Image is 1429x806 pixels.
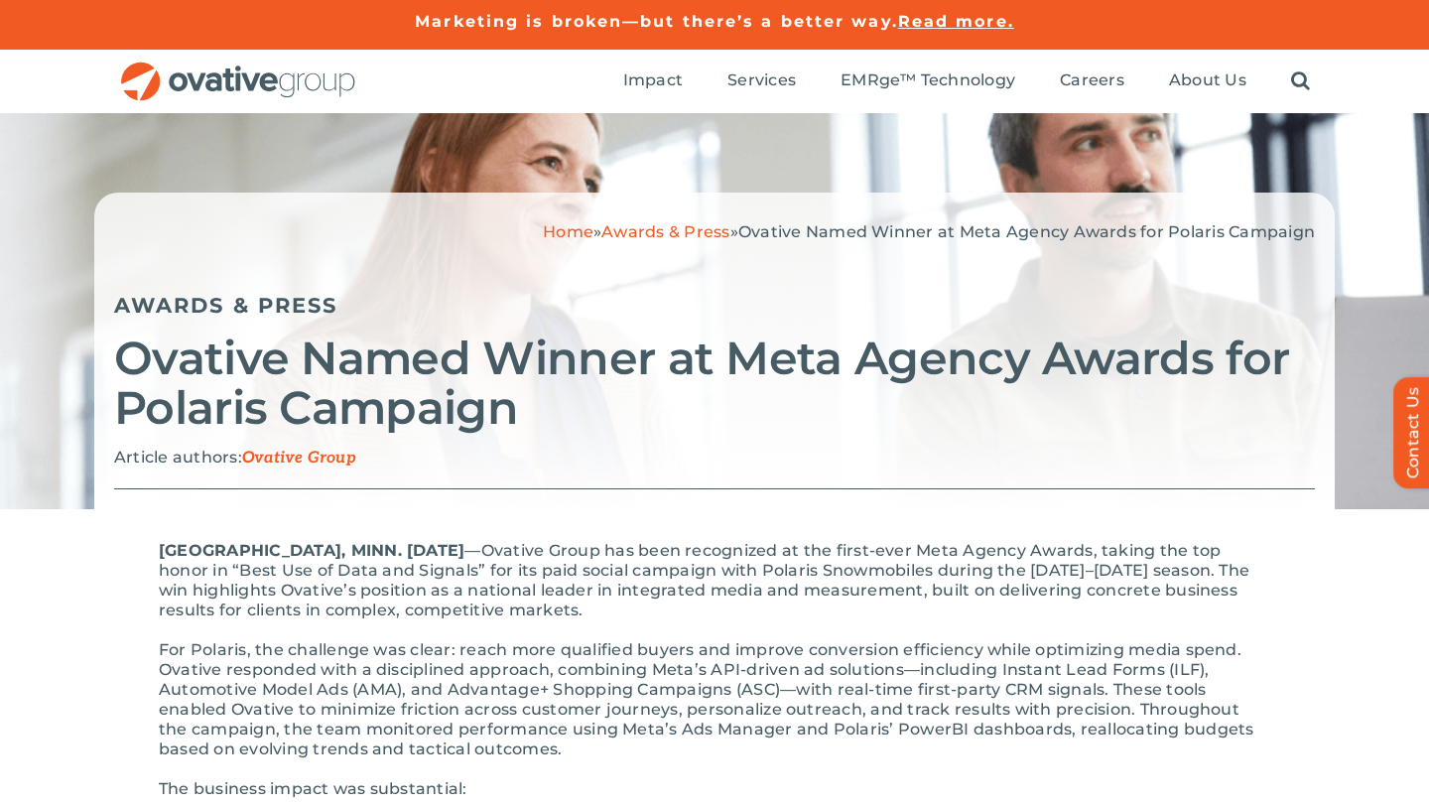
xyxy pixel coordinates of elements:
a: EMRge™ Technology [841,70,1015,92]
a: Home [543,222,593,241]
span: About Us [1169,70,1246,90]
span: Ovative Group [242,449,356,468]
a: Read more. [898,12,1014,31]
span: » » [543,222,1315,241]
h2: Ovative Named Winner at Meta Agency Awards for Polaris Campaign [114,334,1315,433]
span: — [464,541,480,560]
a: Services [727,70,796,92]
p: The business impact was substantial: [159,779,1270,799]
span: Impact [623,70,683,90]
a: Impact [623,70,683,92]
a: About Us [1169,70,1246,92]
a: Search [1291,70,1310,92]
a: Awards & Press [114,293,337,318]
span: Ovative Named Winner at Meta Agency Awards for Polaris Campaign [738,222,1315,241]
p: Ovative Group has been recognized at the first-ever Meta Agency Awards, taking the top honor in “... [159,541,1270,620]
span: [GEOGRAPHIC_DATA], MINN. [DATE] [159,541,464,560]
p: For Polaris, the challenge was clear: reach more qualified buyers and improve conversion efficien... [159,640,1270,759]
nav: Menu [623,50,1310,113]
a: OG_Full_horizontal_RGB [119,60,357,78]
a: Careers [1060,70,1124,92]
a: Awards & Press [601,222,729,241]
span: EMRge™ Technology [841,70,1015,90]
span: Careers [1060,70,1124,90]
p: Article authors: [114,448,1315,469]
a: Marketing is broken—but there’s a better way. [415,12,898,31]
span: Services [727,70,796,90]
